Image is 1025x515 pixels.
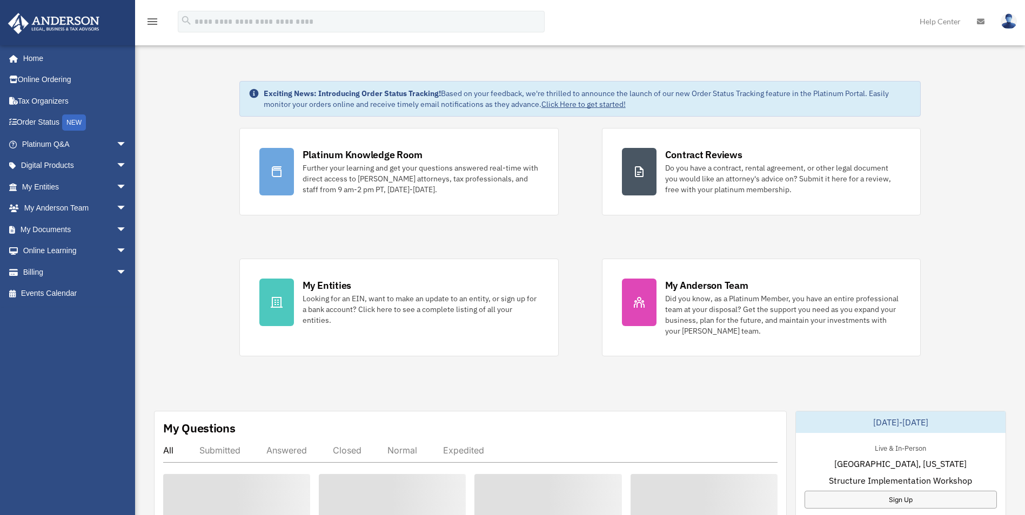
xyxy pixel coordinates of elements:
span: arrow_drop_down [116,133,138,155]
a: Events Calendar [8,283,143,304]
span: arrow_drop_down [116,219,138,241]
span: arrow_drop_down [116,155,138,177]
a: Online Learningarrow_drop_down [8,240,143,262]
div: My Anderson Team [665,279,748,292]
img: User Pic [1001,13,1017,29]
a: My Entities Looking for an EIN, want to make an update to an entity, or sign up for a bank accoun... [239,259,559,356]
a: Order StatusNEW [8,112,143,134]
a: Online Ordering [8,69,143,91]
div: Normal [387,445,417,456]
a: Billingarrow_drop_down [8,261,143,283]
a: Click Here to get started! [541,99,626,109]
div: NEW [62,114,86,131]
div: Further your learning and get your questions answered real-time with direct access to [PERSON_NAM... [303,162,539,195]
div: Did you know, as a Platinum Member, you have an entire professional team at your disposal? Get th... [665,293,901,336]
span: arrow_drop_down [116,261,138,283]
a: My Entitiesarrow_drop_down [8,176,143,198]
a: Sign Up [805,491,997,509]
span: arrow_drop_down [116,176,138,198]
i: search [180,15,192,26]
div: All [163,445,173,456]
a: My Anderson Team Did you know, as a Platinum Member, you have an entire professional team at your... [602,259,921,356]
div: Expedited [443,445,484,456]
span: [GEOGRAPHIC_DATA], [US_STATE] [834,457,967,470]
a: Contract Reviews Do you have a contract, rental agreement, or other legal document you would like... [602,128,921,215]
div: Do you have a contract, rental agreement, or other legal document you would like an attorney's ad... [665,162,901,195]
a: Tax Organizers [8,90,143,112]
span: Structure Implementation Workshop [829,474,972,487]
div: Contract Reviews [665,148,742,161]
div: Closed [333,445,361,456]
a: menu [146,19,159,28]
div: [DATE]-[DATE] [796,411,1006,433]
div: Looking for an EIN, want to make an update to an entity, or sign up for a bank account? Click her... [303,293,539,326]
a: Home [8,48,138,69]
span: arrow_drop_down [116,240,138,262]
div: Live & In-Person [866,442,935,453]
span: arrow_drop_down [116,198,138,220]
div: Based on your feedback, we're thrilled to announce the launch of our new Order Status Tracking fe... [264,88,912,110]
a: Platinum Q&Aarrow_drop_down [8,133,143,155]
i: menu [146,15,159,28]
a: Digital Productsarrow_drop_down [8,155,143,177]
div: Submitted [199,445,240,456]
div: Platinum Knowledge Room [303,148,423,161]
a: Platinum Knowledge Room Further your learning and get your questions answered real-time with dire... [239,128,559,215]
a: My Documentsarrow_drop_down [8,219,143,240]
a: My Anderson Teamarrow_drop_down [8,198,143,219]
div: My Questions [163,420,236,436]
img: Anderson Advisors Platinum Portal [5,13,103,34]
div: My Entities [303,279,351,292]
strong: Exciting News: Introducing Order Status Tracking! [264,89,441,98]
div: Answered [266,445,307,456]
